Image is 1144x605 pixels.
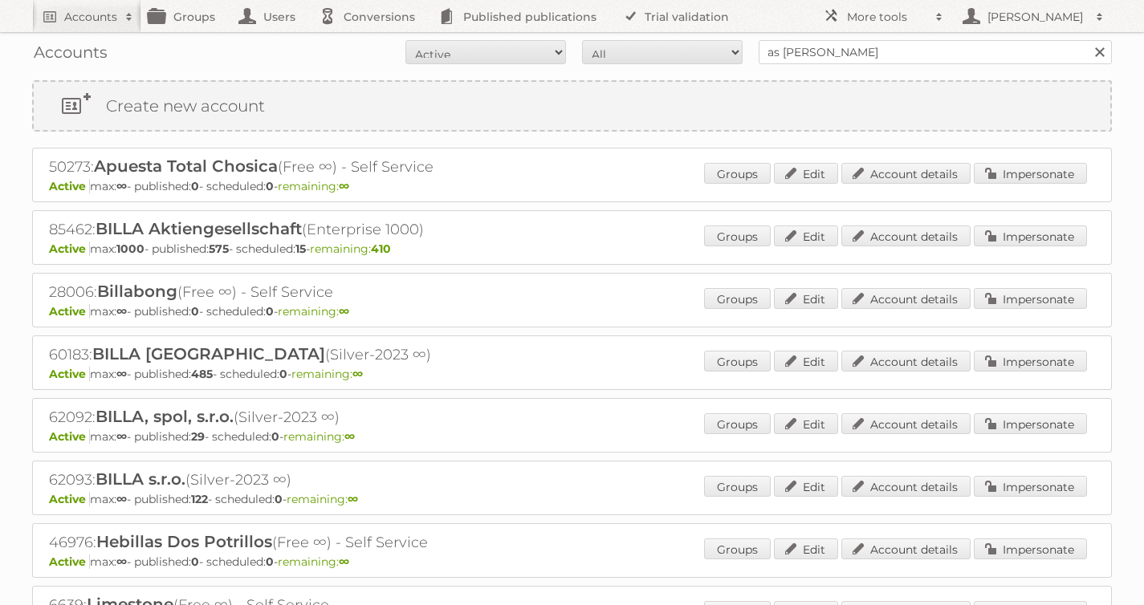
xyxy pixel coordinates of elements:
span: Active [49,429,90,444]
p: max: - published: - scheduled: - [49,429,1095,444]
strong: ∞ [344,429,355,444]
strong: ∞ [339,554,349,569]
a: Account details [841,163,971,184]
span: Active [49,492,90,506]
a: Groups [704,288,771,309]
p: max: - published: - scheduled: - [49,367,1095,381]
a: Edit [774,538,838,559]
a: Edit [774,163,838,184]
span: BILLA Aktiengesellschaft [96,219,302,238]
p: max: - published: - scheduled: - [49,304,1095,319]
strong: 0 [266,554,274,569]
h2: 60183: (Silver-2023 ∞) [49,344,611,365]
span: Active [49,242,90,256]
a: Groups [704,351,771,372]
h2: 62093: (Silver-2023 ∞) [49,469,611,490]
strong: ∞ [348,492,358,506]
strong: 0 [275,492,283,506]
a: Edit [774,225,838,246]
strong: 1000 [116,242,145,256]
h2: 50273: (Free ∞) - Self Service [49,156,611,177]
strong: ∞ [116,429,127,444]
strong: 0 [279,367,287,381]
h2: Accounts [64,9,117,25]
a: Account details [841,476,971,497]
a: Impersonate [974,288,1087,309]
span: Active [49,179,90,193]
a: Impersonate [974,351,1087,372]
a: Impersonate [974,163,1087,184]
strong: ∞ [352,367,363,381]
span: Active [49,554,90,569]
span: BILLA [GEOGRAPHIC_DATA] [92,344,325,363]
strong: 0 [191,179,199,193]
a: Edit [774,413,838,434]
strong: ∞ [339,179,349,193]
h2: 28006: (Free ∞) - Self Service [49,282,611,302]
strong: 575 [209,242,229,256]
h2: More tools [847,9,927,25]
strong: 122 [191,492,208,506]
a: Create new account [34,82,1110,130]
strong: ∞ [116,304,127,319]
a: Groups [704,538,771,559]
span: remaining: [310,242,391,256]
p: max: - published: - scheduled: - [49,179,1095,193]
strong: ∞ [116,554,127,569]
h2: 85462: (Enterprise 1000) [49,219,611,240]
span: BILLA, spol, s.r.o. [96,407,234,426]
strong: 0 [191,304,199,319]
span: remaining: [278,304,349,319]
a: Groups [704,225,771,246]
span: Active [49,367,90,381]
a: Edit [774,288,838,309]
strong: 0 [266,179,274,193]
strong: 485 [191,367,213,381]
span: remaining: [287,492,358,506]
a: Impersonate [974,225,1087,246]
strong: 0 [271,429,279,444]
a: Impersonate [974,413,1087,434]
p: max: - published: - scheduled: - [49,554,1095,569]
a: Groups [704,476,771,497]
a: Impersonate [974,476,1087,497]
strong: 410 [371,242,391,256]
p: max: - published: - scheduled: - [49,242,1095,256]
a: Groups [704,163,771,184]
span: remaining: [278,554,349,569]
h2: 62092: (Silver-2023 ∞) [49,407,611,428]
span: remaining: [278,179,349,193]
span: remaining: [291,367,363,381]
span: Apuesta Total Chosica [94,156,278,176]
a: Edit [774,351,838,372]
strong: 0 [266,304,274,319]
a: Impersonate [974,538,1087,559]
a: Account details [841,538,971,559]
span: remaining: [283,429,355,444]
strong: ∞ [116,492,127,506]
strong: 0 [191,554,199,569]
a: Account details [841,351,971,372]
a: Edit [774,476,838,497]
h2: 46976: (Free ∞) - Self Service [49,532,611,553]
strong: 15 [295,242,306,256]
span: BILLA s.r.o. [96,469,185,489]
span: Active [49,304,90,319]
span: Billabong [97,282,177,301]
strong: ∞ [116,367,127,381]
strong: 29 [191,429,205,444]
a: Account details [841,288,971,309]
span: Hebillas Dos Potrillos [96,532,272,551]
a: Account details [841,225,971,246]
h2: [PERSON_NAME] [983,9,1088,25]
a: Groups [704,413,771,434]
p: max: - published: - scheduled: - [49,492,1095,506]
a: Account details [841,413,971,434]
strong: ∞ [339,304,349,319]
strong: ∞ [116,179,127,193]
